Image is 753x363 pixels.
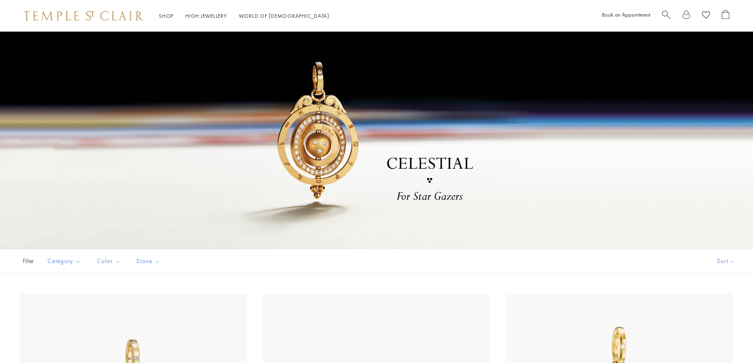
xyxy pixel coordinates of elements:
[93,256,126,266] span: Color
[722,10,729,22] a: Open Shopping Bag
[239,12,329,19] a: World of [DEMOGRAPHIC_DATA]World of [DEMOGRAPHIC_DATA]
[24,11,143,21] img: Temple St. Clair
[43,256,87,266] span: Category
[602,11,650,18] a: Book an Appointment
[130,252,166,270] button: Stone
[42,252,87,270] button: Category
[159,11,329,21] nav: Main navigation
[159,12,174,19] a: ShopShop
[132,256,166,266] span: Stone
[662,10,670,22] a: Search
[185,12,227,19] a: High JewelleryHigh Jewellery
[702,10,710,22] a: View Wishlist
[699,249,753,273] button: Show sort by
[91,252,126,270] button: Color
